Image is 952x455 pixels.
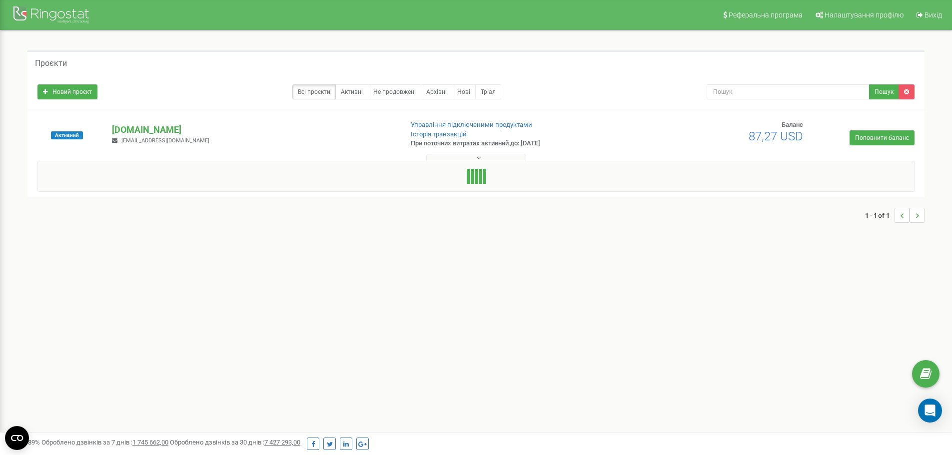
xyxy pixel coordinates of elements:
span: [EMAIL_ADDRESS][DOMAIN_NAME] [121,137,209,144]
span: 87,27 USD [749,129,803,143]
a: Історія транзакцій [411,130,467,138]
h5: Проєкти [35,59,67,68]
span: 1 - 1 of 1 [865,208,895,223]
span: Оброблено дзвінків за 30 днів : [170,439,300,446]
button: Пошук [869,84,899,99]
a: Тріал [475,84,501,99]
a: Управління підключеними продуктами [411,121,532,128]
button: Open CMP widget [5,426,29,450]
a: Архівні [421,84,452,99]
a: Новий проєкт [37,84,97,99]
span: Баланс [782,121,803,128]
a: Активні [335,84,368,99]
p: При поточних витратах активний до: [DATE] [411,139,619,148]
a: Всі проєкти [292,84,336,99]
span: Оброблено дзвінків за 7 днів : [41,439,168,446]
span: Активний [51,131,83,139]
span: Вихід [925,11,942,19]
p: [DOMAIN_NAME] [112,123,394,136]
u: 7 427 293,00 [264,439,300,446]
a: Поповнити баланс [850,130,915,145]
input: Пошук [707,84,870,99]
a: Не продовжені [368,84,421,99]
span: Реферальна програма [729,11,803,19]
span: Налаштування профілю [825,11,904,19]
nav: ... [865,198,925,233]
a: Нові [452,84,476,99]
u: 1 745 662,00 [132,439,168,446]
div: Open Intercom Messenger [918,399,942,423]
